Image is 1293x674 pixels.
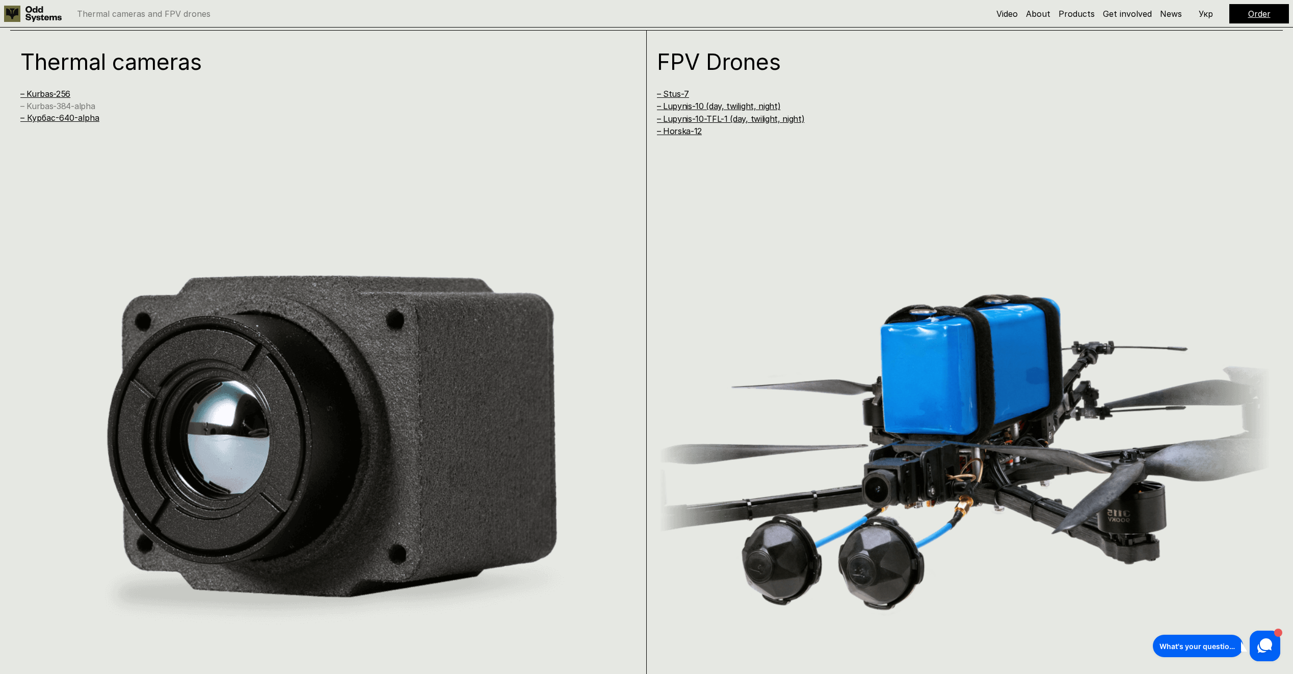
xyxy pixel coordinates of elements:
a: – Курбас-640-alpha [20,113,99,123]
p: Укр [1199,10,1213,18]
a: – Lupynis-10 (day, twilight, night) [657,101,781,111]
h1: Thermal cameras [20,50,599,73]
a: Get involved [1103,9,1152,19]
a: – Horska-12 [657,126,702,136]
a: – Kurbas-256 [20,89,70,99]
a: – Kurbas-384-alpha [20,101,95,111]
iframe: HelpCrunch [1150,628,1283,664]
a: Order [1248,9,1271,19]
a: Products [1059,9,1095,19]
p: Thermal cameras and FPV drones [77,10,210,18]
a: Video [996,9,1018,19]
a: – Stus-7 [657,89,689,99]
a: About [1026,9,1050,19]
a: News [1160,9,1182,19]
a: – Lupynis-10-TFL-1 (day, twilight, night) [657,114,805,124]
h1: FPV Drones [657,50,1236,73]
